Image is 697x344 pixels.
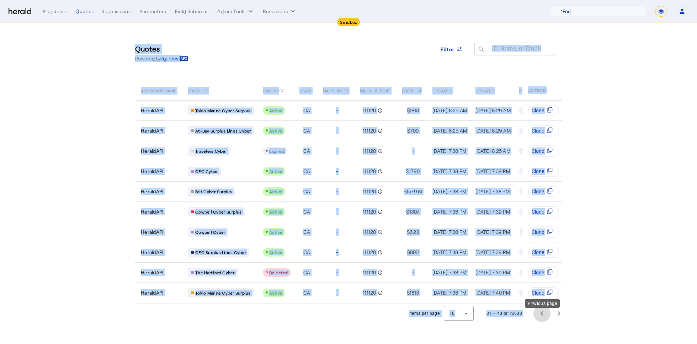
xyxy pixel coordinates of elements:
[519,187,528,196] div: T
[336,147,338,155] span: -
[195,148,227,154] span: Travelers Cyber
[363,249,376,256] span: 111120
[195,128,251,134] span: At-Bay Surplus Lines Cyber
[532,269,544,276] span: Clone
[363,229,376,236] span: 111120
[475,87,494,94] span: UPDATED
[475,107,511,113] span: [DATE] 8:29 AM
[528,105,559,116] button: Clone
[409,310,441,317] div: Items per page:
[532,188,544,195] span: Clone
[528,186,559,197] button: Clone
[407,127,410,134] span: $
[412,147,414,155] span: -
[303,107,310,114] span: CA
[336,107,338,114] span: -
[528,206,559,217] button: Clone
[432,269,467,275] span: [DATE] 7:38 PM
[432,209,467,215] span: [DATE] 7:38 PM
[519,289,528,297] div: T
[195,108,251,113] span: Tokio Marine Cyber Surplus
[528,166,559,177] button: Clone
[475,188,510,194] span: [DATE] 7:38 PM
[475,229,510,235] span: [DATE] 7:39 PM
[406,188,422,195] span: 1579.81
[135,55,188,62] p: Powered by
[432,148,467,154] span: [DATE] 7:38 PM
[141,229,163,236] span: HeraldAPI
[363,147,376,155] span: 111120
[279,87,283,95] mat-icon: info_outline
[475,269,510,275] span: [DATE] 7:39 PM
[525,299,560,308] div: Previous page
[410,289,419,296] span: 1813
[486,310,522,317] div: 31 – 40 of 12633
[407,249,410,256] span: $
[363,168,376,175] span: 111120
[407,107,410,114] span: $
[519,268,528,277] div: T
[9,8,31,15] img: Herald Logo
[188,87,208,94] span: PRODUCT
[376,208,383,215] mat-icon: info_outline
[141,107,163,114] span: HeraldAPI
[475,128,511,134] span: [DATE] 8:29 AM
[175,8,209,15] div: Field Schemas
[475,148,510,154] span: [DATE] 8:25 AM
[532,147,544,155] span: Clone
[141,168,163,175] span: HeraldAPI
[141,269,163,276] span: HeraldAPI
[376,229,383,236] mat-icon: info_outline
[336,249,338,256] span: -
[303,289,310,296] span: CA
[141,188,163,195] span: HeraldAPI
[412,269,414,276] span: -
[528,125,559,136] button: Clone
[475,290,510,296] span: [DATE] 7:40 PM
[492,45,541,52] mat-label: ID, Name, or Email
[195,249,246,255] span: CFC Surplus Lines Cyber
[303,269,310,276] span: CA
[528,145,559,157] button: Clone
[475,249,510,255] span: [DATE] 7:39 PM
[269,108,283,113] span: Active
[519,228,528,236] div: T
[269,189,283,194] span: Active
[336,168,338,175] span: -
[299,87,312,94] span: STATE
[432,290,467,296] span: [DATE] 7:38 PM
[519,106,528,115] div: T
[475,209,510,215] span: [DATE] 7:39 PM
[528,247,559,258] button: Clone
[363,107,376,114] span: 111120
[141,208,163,215] span: HeraldAPI
[519,147,528,155] div: T
[532,107,544,114] span: Clone
[217,8,254,15] button: internal dropdown menu
[269,209,283,214] span: Active
[432,249,467,255] span: [DATE] 7:38 PM
[376,127,383,134] mat-icon: info_outline
[407,229,410,236] span: $
[376,107,383,114] mat-icon: info_outline
[101,8,131,15] div: Submissions
[263,87,278,94] span: STATUS
[532,208,544,215] span: Clone
[303,168,310,175] span: CA
[435,43,469,55] button: Filter
[441,45,455,53] span: Filter
[407,289,410,296] span: $
[135,80,606,303] table: Table view of all quotes submitted by your platform
[269,169,283,174] span: Active
[528,287,559,299] button: Clone
[337,18,360,26] div: Sandbox
[550,305,568,322] button: Next page
[432,87,452,94] span: CREATED
[409,168,420,175] span: 1790
[532,229,544,236] span: Clone
[195,270,235,275] span: The Hartford Cyber
[475,168,510,174] span: [DATE] 7:39 PM
[409,208,420,215] span: 1307
[303,208,310,215] span: CA
[195,209,241,215] span: Cowbell Cyber Surplus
